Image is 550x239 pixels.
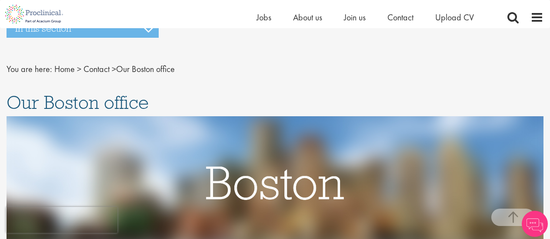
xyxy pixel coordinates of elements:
span: > [112,63,116,75]
a: Jobs [257,12,271,23]
a: About us [293,12,322,23]
span: Our Boston office [7,91,149,114]
a: Join us [344,12,366,23]
a: Upload CV [435,12,474,23]
img: Chatbot [522,211,548,237]
iframe: reCAPTCHA [6,207,117,233]
a: breadcrumb link to Home [54,63,75,75]
span: > [77,63,81,75]
a: breadcrumb link to Contact [83,63,110,75]
a: Contact [387,12,413,23]
span: Our Boston office [54,63,175,75]
span: You are here: [7,63,52,75]
h3: In this section [7,20,159,38]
